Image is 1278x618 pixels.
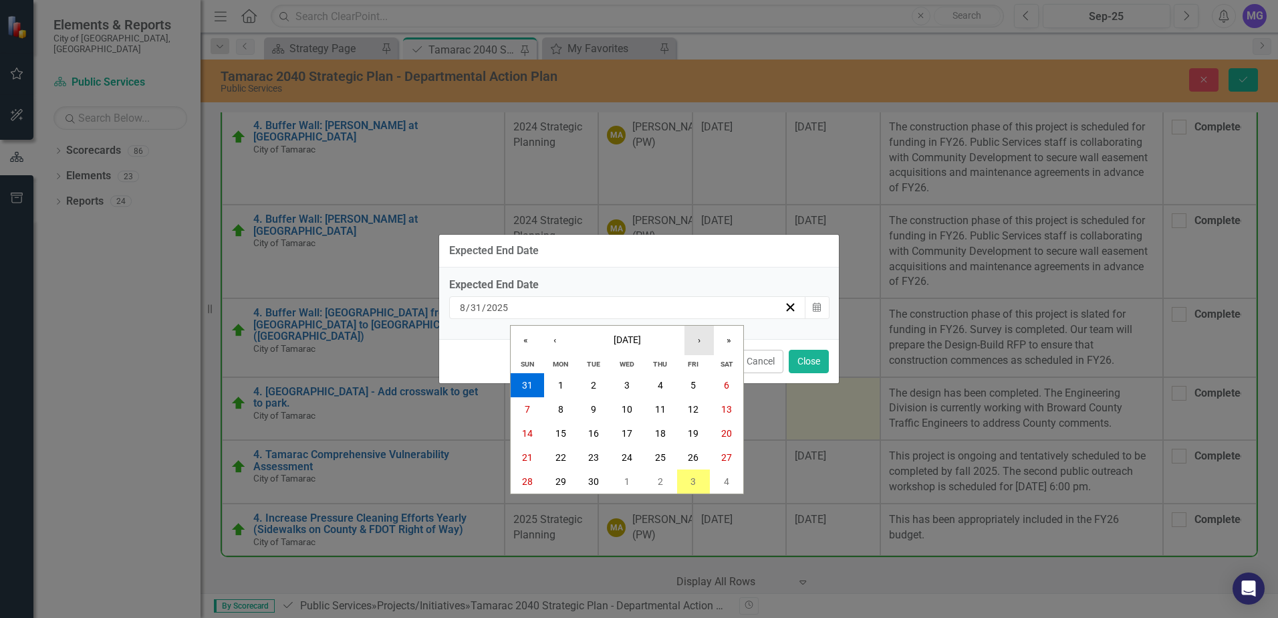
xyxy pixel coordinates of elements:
input: yyyy [486,301,509,314]
button: September 12, 2025 [677,397,711,421]
button: September 1, 2025 [544,373,578,397]
input: dd [470,301,482,314]
button: October 3, 2025 [677,470,711,494]
button: September 22, 2025 [544,445,578,470]
abbr: September 28, 2025 [522,476,533,487]
abbr: September 8, 2025 [558,404,563,415]
abbr: September 9, 2025 [591,404,596,415]
abbr: September 16, 2025 [588,428,599,439]
button: September 27, 2025 [710,445,743,470]
abbr: September 10, 2025 [622,404,632,415]
abbr: September 24, 2025 [622,452,632,463]
button: September 7, 2025 [511,397,544,421]
button: September 19, 2025 [677,421,711,445]
button: September 30, 2025 [577,470,610,494]
abbr: September 25, 2025 [655,452,666,463]
button: » [714,326,743,355]
button: September 10, 2025 [610,397,644,421]
button: September 2, 2025 [577,373,610,397]
button: September 6, 2025 [710,373,743,397]
abbr: September 17, 2025 [622,428,632,439]
button: September 8, 2025 [544,397,578,421]
button: September 15, 2025 [544,421,578,445]
abbr: September 26, 2025 [688,452,698,463]
abbr: October 1, 2025 [624,476,630,487]
button: September 17, 2025 [610,421,644,445]
abbr: Monday [553,360,568,369]
abbr: September 29, 2025 [555,476,566,487]
abbr: September 23, 2025 [588,452,599,463]
abbr: October 2, 2025 [658,476,663,487]
span: / [466,302,470,314]
button: October 4, 2025 [710,470,743,494]
abbr: September 14, 2025 [522,428,533,439]
abbr: September 2, 2025 [591,380,596,391]
button: September 29, 2025 [544,470,578,494]
abbr: September 5, 2025 [690,380,696,391]
abbr: September 21, 2025 [522,452,533,463]
button: September 13, 2025 [710,397,743,421]
abbr: September 15, 2025 [555,428,566,439]
button: ‹ [540,326,569,355]
button: September 16, 2025 [577,421,610,445]
abbr: Sunday [521,360,534,369]
abbr: October 4, 2025 [724,476,729,487]
button: Cancel [738,350,783,373]
button: August 31, 2025 [511,373,544,397]
abbr: September 12, 2025 [688,404,698,415]
abbr: Thursday [653,360,667,369]
abbr: August 31, 2025 [522,380,533,391]
abbr: September 30, 2025 [588,476,599,487]
button: October 1, 2025 [610,470,644,494]
abbr: Tuesday [587,360,600,369]
abbr: Saturday [721,360,733,369]
abbr: September 22, 2025 [555,452,566,463]
button: September 18, 2025 [644,421,677,445]
button: September 21, 2025 [511,445,544,470]
button: › [684,326,714,355]
abbr: September 1, 2025 [558,380,563,391]
button: September 3, 2025 [610,373,644,397]
button: September 11, 2025 [644,397,677,421]
abbr: September 6, 2025 [724,380,729,391]
abbr: Wednesday [620,360,634,369]
abbr: September 13, 2025 [721,404,732,415]
div: Expected End Date [449,278,829,293]
button: September 5, 2025 [677,373,711,397]
input: mm [459,301,466,314]
button: September 14, 2025 [511,421,544,445]
button: September 25, 2025 [644,445,677,470]
abbr: September 4, 2025 [658,380,663,391]
button: September 9, 2025 [577,397,610,421]
abbr: September 20, 2025 [721,428,732,439]
abbr: September 7, 2025 [525,404,530,415]
abbr: Friday [688,360,698,369]
abbr: October 3, 2025 [690,476,696,487]
span: [DATE] [614,334,641,345]
button: October 2, 2025 [644,470,677,494]
button: September 23, 2025 [577,445,610,470]
button: September 24, 2025 [610,445,644,470]
abbr: September 11, 2025 [655,404,666,415]
abbr: September 19, 2025 [688,428,698,439]
abbr: September 27, 2025 [721,452,732,463]
abbr: September 3, 2025 [624,380,630,391]
div: Expected End Date [449,245,539,257]
button: September 20, 2025 [710,421,743,445]
div: Open Intercom Messenger [1233,573,1265,605]
span: / [482,302,486,314]
button: « [511,326,540,355]
button: September 28, 2025 [511,470,544,494]
button: Close [789,350,829,373]
button: September 26, 2025 [677,445,711,470]
button: [DATE] [569,326,684,355]
button: September 4, 2025 [644,373,677,397]
abbr: September 18, 2025 [655,428,666,439]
